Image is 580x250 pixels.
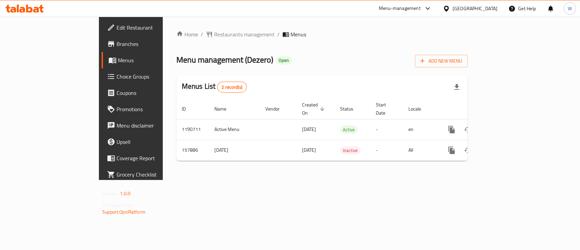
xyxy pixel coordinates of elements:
[460,142,476,159] button: Change Status
[453,5,497,12] div: [GEOGRAPHIC_DATA]
[403,119,438,140] td: en
[214,30,275,38] span: Restaurants management
[102,52,196,68] a: Menus
[117,72,190,81] span: Choice Groups
[302,146,316,154] span: [DATE]
[102,189,119,198] span: Version:
[102,68,196,85] a: Choice Groups
[117,23,190,32] span: Edit Restaurant
[201,30,203,38] li: /
[117,40,190,48] span: Branches
[102,19,196,36] a: Edit Restaurant
[117,138,190,146] span: Upsell
[182,81,247,93] h2: Menus List
[370,140,403,161] td: -
[568,5,572,12] span: W
[408,105,430,113] span: Locale
[277,30,280,38] li: /
[217,84,246,90] span: 2 record(s)
[403,140,438,161] td: All
[443,121,460,138] button: more
[276,56,292,65] div: Open
[443,142,460,159] button: more
[217,82,247,93] div: Total records count
[276,57,292,63] span: Open
[102,150,196,166] a: Coverage Report
[302,101,327,117] span: Created On
[206,30,275,38] a: Restaurants management
[117,170,190,179] span: Grocery Checklist
[214,105,235,113] span: Name
[302,125,316,134] span: [DATE]
[449,79,465,95] div: Export file
[340,147,361,154] span: Inactive
[340,126,357,134] span: Active
[117,121,190,130] span: Menu disclaimer
[102,101,196,117] a: Promotions
[420,57,462,65] span: Add New Menu
[209,119,260,140] td: Active Menu
[379,4,421,13] div: Menu-management
[370,119,403,140] td: -
[117,89,190,97] span: Coupons
[460,121,476,138] button: Change Status
[102,207,145,216] a: Support.OpsPlatform
[102,166,196,183] a: Grocery Checklist
[176,30,468,38] nav: breadcrumb
[415,55,468,67] button: Add New Menu
[117,154,190,162] span: Coverage Report
[182,105,195,113] span: ID
[340,105,362,113] span: Status
[176,52,273,67] span: Menu management ( Dezero )
[176,99,514,161] table: enhanced table
[117,105,190,113] span: Promotions
[209,140,260,161] td: [DATE]
[102,36,196,52] a: Branches
[340,126,357,134] div: Active
[102,85,196,101] a: Coupons
[291,30,306,38] span: Menus
[376,101,395,117] span: Start Date
[102,201,134,210] span: Get support on:
[102,134,196,150] a: Upsell
[438,99,514,119] th: Actions
[265,105,288,113] span: Vendor
[120,189,130,198] span: 1.0.0
[118,56,190,64] span: Menus
[102,117,196,134] a: Menu disclaimer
